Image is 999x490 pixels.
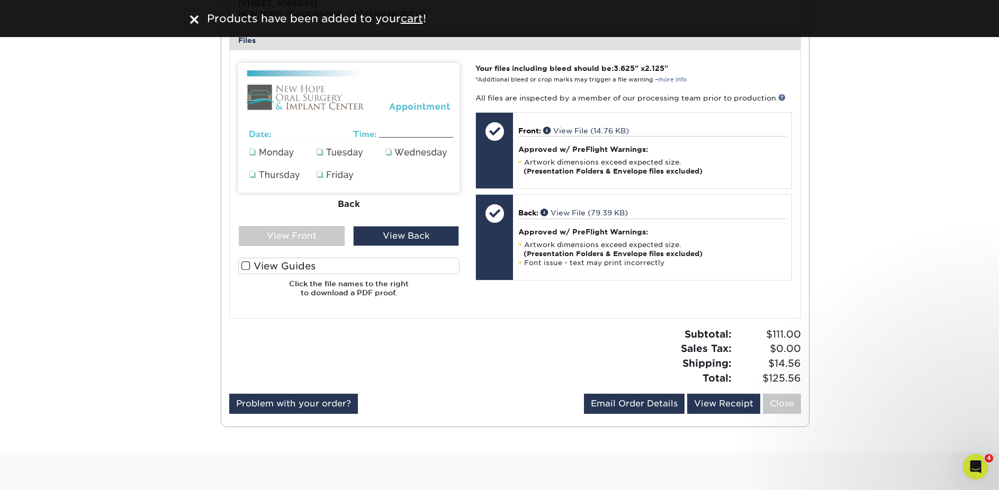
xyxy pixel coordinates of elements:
div: Files [230,31,800,50]
span: Front: [518,126,541,135]
strong: Total: [703,372,732,384]
div: Back [238,192,460,215]
li: Artwork dimensions exceed expected size. [518,240,786,258]
a: View File (79.39 KB) [541,208,628,217]
small: *Additional bleed or crop marks may trigger a file warning – [475,76,687,83]
strong: Subtotal: [685,328,732,340]
a: Problem with your order? [229,394,358,414]
a: Close [763,394,801,414]
a: Email Order Details [584,394,685,414]
strong: Sales Tax: [681,342,732,354]
li: Artwork dimensions exceed expected size. [518,158,786,176]
span: Products have been added to your ! [207,12,426,25]
strong: (Presentation Folders & Envelope files excluded) [524,167,703,175]
span: $111.00 [735,327,801,342]
div: View Front [239,226,345,246]
span: 3.625 [614,64,635,72]
span: 4 [985,454,993,462]
strong: Your files including bleed should be: " x " [475,64,668,72]
div: View Back [353,226,459,246]
span: 2.125 [645,64,664,72]
span: $125.56 [735,371,801,386]
label: View Guides [238,258,460,274]
strong: (Presentation Folders & Envelope files excluded) [524,250,703,258]
p: All files are inspected by a member of our processing team prior to production. [475,93,791,103]
strong: Shipping: [682,357,732,369]
h4: Approved w/ PreFlight Warnings: [518,145,786,153]
a: more info [658,76,687,83]
a: View Receipt [687,394,760,414]
a: View File (14.76 KB) [543,126,629,135]
h4: Approved w/ PreFlight Warnings: [518,228,786,236]
span: $0.00 [735,341,801,356]
iframe: Intercom live chat [963,454,988,479]
h6: Click the file names to the right to download a PDF proof. [238,279,460,305]
li: Font issue - text may print incorrectly [518,258,786,267]
span: $14.56 [735,356,801,371]
img: close [190,15,199,24]
span: Back: [518,208,538,217]
u: cart [401,12,423,25]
